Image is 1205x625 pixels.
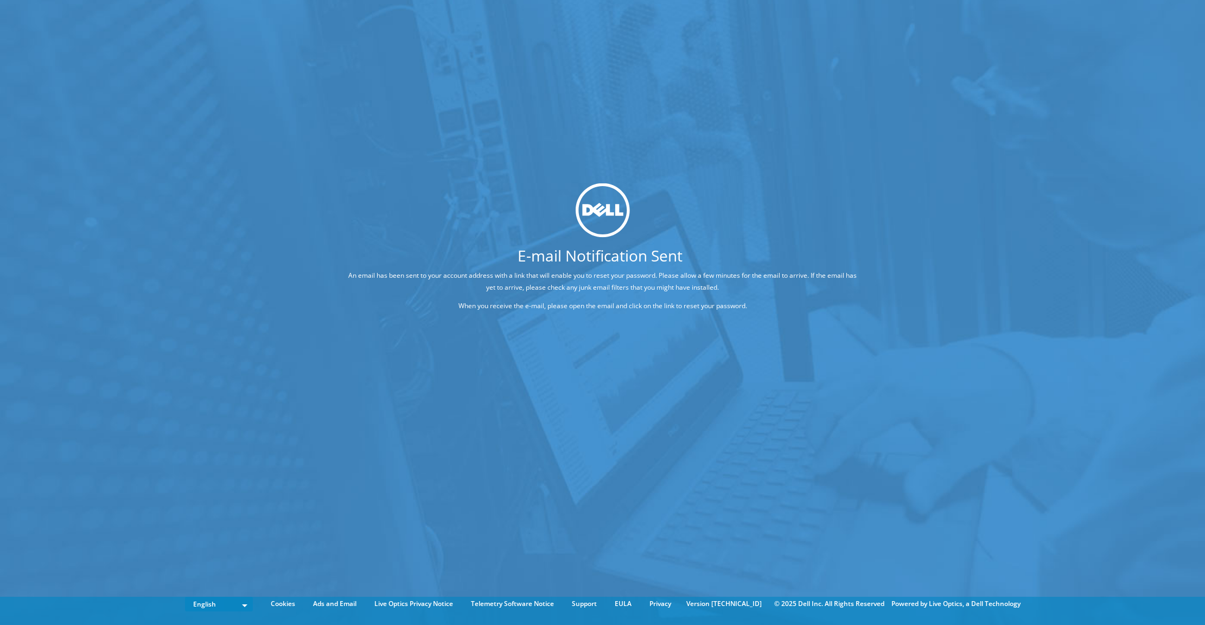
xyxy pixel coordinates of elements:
p: When you receive the e-mail, please open the email and click on the link to reset your password. [345,299,860,311]
a: Cookies [263,598,303,610]
img: dell_svg_logo.svg [576,183,630,237]
a: Ads and Email [305,598,365,610]
h1: E-mail Notification Sent [304,247,896,263]
a: Support [564,598,605,610]
li: © 2025 Dell Inc. All Rights Reserved [769,598,890,610]
a: Privacy [641,598,679,610]
li: Version [TECHNICAL_ID] [681,598,767,610]
a: EULA [607,598,640,610]
a: Live Optics Privacy Notice [366,598,461,610]
li: Powered by Live Optics, a Dell Technology [891,598,1021,610]
p: An email has been sent to your account address with a link that will enable you to reset your pas... [345,269,860,293]
a: Telemetry Software Notice [463,598,562,610]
